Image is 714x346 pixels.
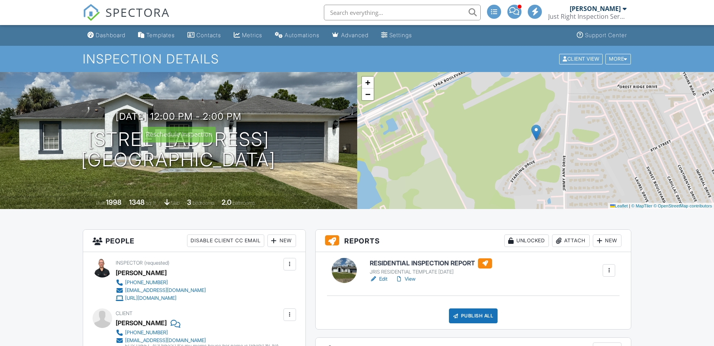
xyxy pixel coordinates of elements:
[365,89,370,99] span: −
[370,258,492,276] a: RESIDENTIAL INSPECTION REPORT JRIS RESIDENTIAL TEMPLATE [DATE]
[116,317,167,329] div: [PERSON_NAME]
[316,230,631,252] h3: Reports
[654,204,712,208] a: © OpenStreetMap contributors
[105,4,170,20] span: SPECTORA
[233,200,255,206] span: bathrooms
[610,204,628,208] a: Leaflet
[116,287,206,294] a: [EMAIL_ADDRESS][DOMAIN_NAME]
[285,32,320,38] div: Automations
[116,310,133,316] span: Client
[272,28,323,43] a: Automations (Advanced)
[196,32,221,38] div: Contacts
[559,54,603,64] div: Client View
[242,32,262,38] div: Metrics
[629,204,630,208] span: |
[504,234,549,247] div: Unlocked
[324,5,481,20] input: Search everything...
[365,77,370,87] span: +
[370,258,492,269] h6: RESIDENTIAL INSPECTION REPORT
[370,275,387,283] a: Edit
[370,269,492,275] div: JRIS RESIDENTIAL TEMPLATE [DATE]
[106,198,122,206] div: 1998
[171,200,180,206] span: slab
[116,337,282,344] a: [EMAIL_ADDRESS][DOMAIN_NAME]
[116,267,167,279] div: [PERSON_NAME]
[362,77,374,88] a: Zoom in
[231,28,265,43] a: Metrics
[81,129,276,171] h1: [STREET_ADDRESS] [GEOGRAPHIC_DATA]
[135,28,178,43] a: Templates
[187,234,264,247] div: Disable Client CC Email
[378,28,415,43] a: Settings
[362,88,374,100] a: Zoom out
[570,5,621,13] div: [PERSON_NAME]
[187,198,191,206] div: 3
[129,198,145,206] div: 1348
[593,234,621,247] div: New
[184,28,224,43] a: Contacts
[531,124,541,141] img: Marker
[116,294,206,302] a: [URL][DOMAIN_NAME]
[558,56,605,61] a: Client View
[83,230,305,252] h3: People
[96,200,105,206] span: Built
[116,260,143,266] span: Inspector
[146,200,157,206] span: sq. ft.
[116,111,242,122] h3: [DATE] 12:00 pm - 2:00 pm
[144,260,169,266] span: (requested)
[96,32,125,38] div: Dashboard
[631,204,652,208] a: © MapTiler
[146,32,175,38] div: Templates
[125,295,176,301] div: [URL][DOMAIN_NAME]
[449,308,498,323] div: Publish All
[125,287,206,294] div: [EMAIL_ADDRESS][DOMAIN_NAME]
[84,28,129,43] a: Dashboard
[548,13,627,20] div: Just Right Inspection Services LLC
[267,234,296,247] div: New
[389,32,412,38] div: Settings
[83,4,100,21] img: The Best Home Inspection Software - Spectora
[125,337,206,344] div: [EMAIL_ADDRESS][DOMAIN_NAME]
[116,279,206,287] a: [PHONE_NUMBER]
[83,52,632,66] h1: Inspection Details
[222,198,231,206] div: 2.0
[193,200,214,206] span: bedrooms
[552,234,590,247] div: Attach
[116,329,282,337] a: [PHONE_NUMBER]
[83,11,170,27] a: SPECTORA
[125,330,168,336] div: [PHONE_NUMBER]
[605,54,631,64] div: More
[341,32,369,38] div: Advanced
[574,28,630,43] a: Support Center
[395,275,416,283] a: View
[125,279,168,286] div: [PHONE_NUMBER]
[329,28,372,43] a: Advanced
[585,32,627,38] div: Support Center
